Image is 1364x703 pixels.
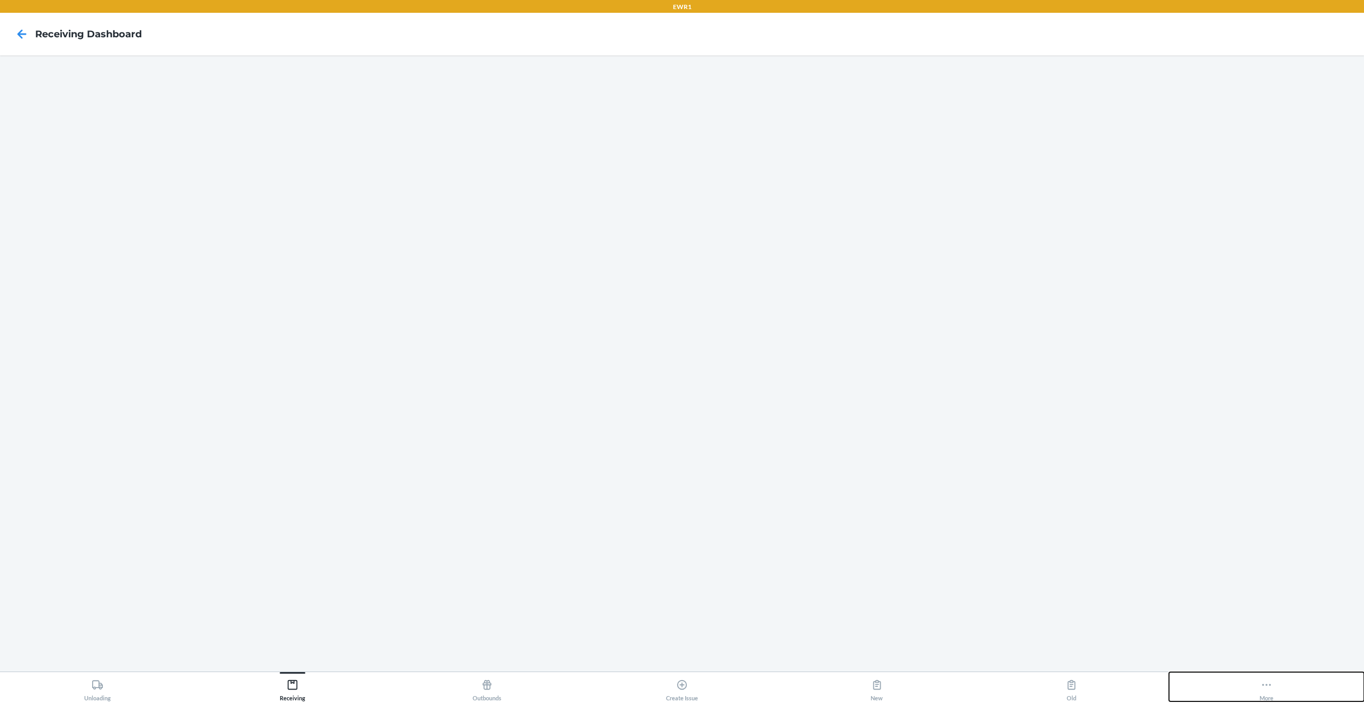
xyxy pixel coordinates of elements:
div: Unloading [84,675,111,701]
button: Old [975,672,1170,701]
button: More [1169,672,1364,701]
div: Outbounds [473,675,501,701]
div: More [1260,675,1273,701]
iframe: Receiving dashboard [9,64,1355,663]
button: Receiving [195,672,390,701]
button: Outbounds [389,672,584,701]
div: New [871,675,883,701]
div: Old [1066,675,1077,701]
p: EWR1 [673,2,692,12]
h4: Receiving dashboard [35,27,142,41]
button: Create Issue [584,672,780,701]
div: Create Issue [666,675,698,701]
div: Receiving [280,675,305,701]
button: New [780,672,975,701]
